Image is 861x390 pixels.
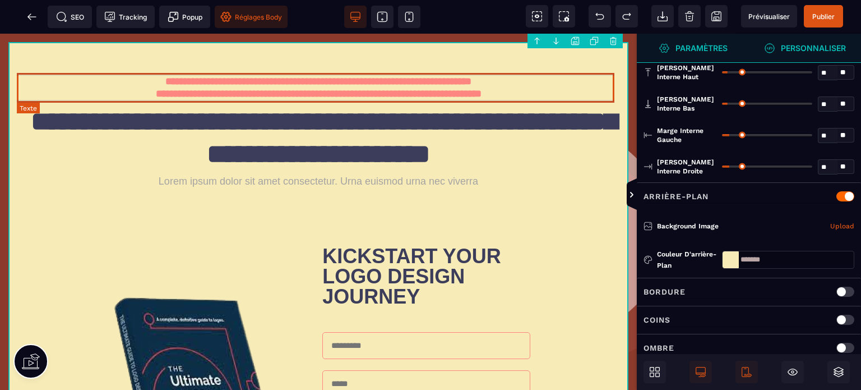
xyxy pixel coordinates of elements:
span: Ouvrir le gestionnaire de styles [637,34,749,63]
span: Retour [21,6,43,28]
span: Rétablir [615,5,638,27]
p: Background Image [644,221,719,232]
span: Métadata SEO [48,6,92,28]
text: KICKSTART YOUR LOGO DESIGN JOURNEY [322,210,541,276]
span: Code de suivi [96,6,155,28]
span: Aperçu [741,5,797,27]
p: Arrière-plan [644,190,709,203]
span: Enregistrer [705,5,728,27]
span: Importer [651,5,674,27]
strong: Paramètres [675,44,728,52]
span: SEO [56,11,84,22]
div: Couleur d'arrière-plan [657,249,716,271]
p: Ombre [644,341,674,355]
p: Coins [644,313,670,327]
span: Afficher le desktop [689,361,712,383]
span: Prévisualiser [748,12,790,21]
p: Bordure [644,285,686,299]
span: Afficher les vues [637,178,648,212]
strong: Personnaliser [781,44,846,52]
span: [PERSON_NAME] interne droite [657,158,716,176]
span: Ouvrir les calques [827,361,850,383]
span: [PERSON_NAME] interne bas [657,95,716,113]
span: Voir les composants [526,5,548,27]
span: Nettoyage [678,5,701,27]
span: Réglages Body [220,11,282,22]
span: Popup [168,11,202,22]
span: Afficher le mobile [735,361,758,383]
span: Masquer le bloc [781,361,804,383]
span: Publier [812,12,835,21]
span: Ouvrir le gestionnaire de styles [749,34,861,63]
span: Voir bureau [344,6,367,28]
span: Créer une alerte modale [159,6,210,28]
span: Favicon [215,6,288,28]
span: Enregistrer le contenu [804,5,843,27]
a: Upload [830,219,854,233]
span: Capture d'écran [553,5,575,27]
span: Voir tablette [371,6,394,28]
span: Ouvrir les blocs [644,361,666,383]
span: [PERSON_NAME] interne haut [657,63,716,81]
span: Défaire [589,5,611,27]
span: Marge interne gauche [657,126,716,144]
span: Tracking [104,11,147,22]
span: Voir mobile [398,6,420,28]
